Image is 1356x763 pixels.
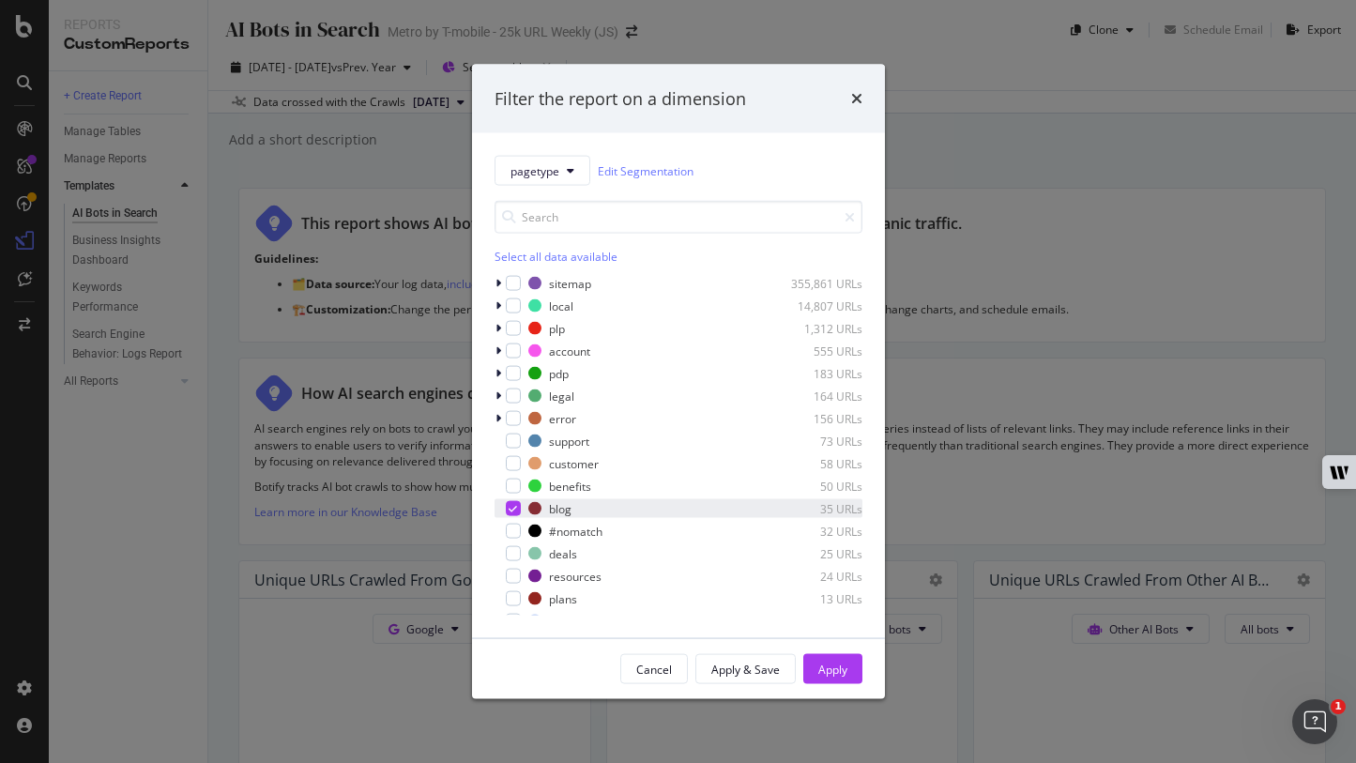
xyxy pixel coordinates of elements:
[770,568,862,584] div: 24 URLs
[472,64,885,699] div: modal
[770,433,862,449] div: 73 URLs
[818,661,847,677] div: Apply
[549,590,577,606] div: plans
[495,249,862,265] div: Select all data available
[770,500,862,516] div: 35 URLs
[620,654,688,684] button: Cancel
[711,661,780,677] div: Apply & Save
[770,343,862,359] div: 555 URLs
[695,654,796,684] button: Apply & Save
[549,365,569,381] div: pdp
[1331,699,1346,714] span: 1
[549,545,577,561] div: deals
[770,365,862,381] div: 183 URLs
[549,478,591,494] div: benefits
[770,590,862,606] div: 13 URLs
[770,320,862,336] div: 1,312 URLs
[770,613,862,629] div: 10 URLs
[549,298,573,313] div: local
[549,275,591,291] div: sitemap
[770,298,862,313] div: 14,807 URLs
[770,388,862,404] div: 164 URLs
[549,410,576,426] div: error
[803,654,862,684] button: Apply
[851,86,862,111] div: times
[549,568,602,584] div: resources
[636,661,672,677] div: Cancel
[549,433,589,449] div: support
[770,410,862,426] div: 156 URLs
[770,478,862,494] div: 50 URLs
[770,275,862,291] div: 355,861 URLs
[495,201,862,234] input: Search
[495,156,590,186] button: pagetype
[770,455,862,471] div: 58 URLs
[549,613,579,629] div: home
[598,160,693,180] a: Edit Segmentation
[549,388,574,404] div: legal
[549,455,599,471] div: customer
[549,523,602,539] div: #nomatch
[770,545,862,561] div: 25 URLs
[510,162,559,178] span: pagetype
[549,343,590,359] div: account
[549,500,571,516] div: blog
[495,86,746,111] div: Filter the report on a dimension
[1292,699,1337,744] iframe: Intercom live chat
[770,523,862,539] div: 32 URLs
[549,320,565,336] div: plp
